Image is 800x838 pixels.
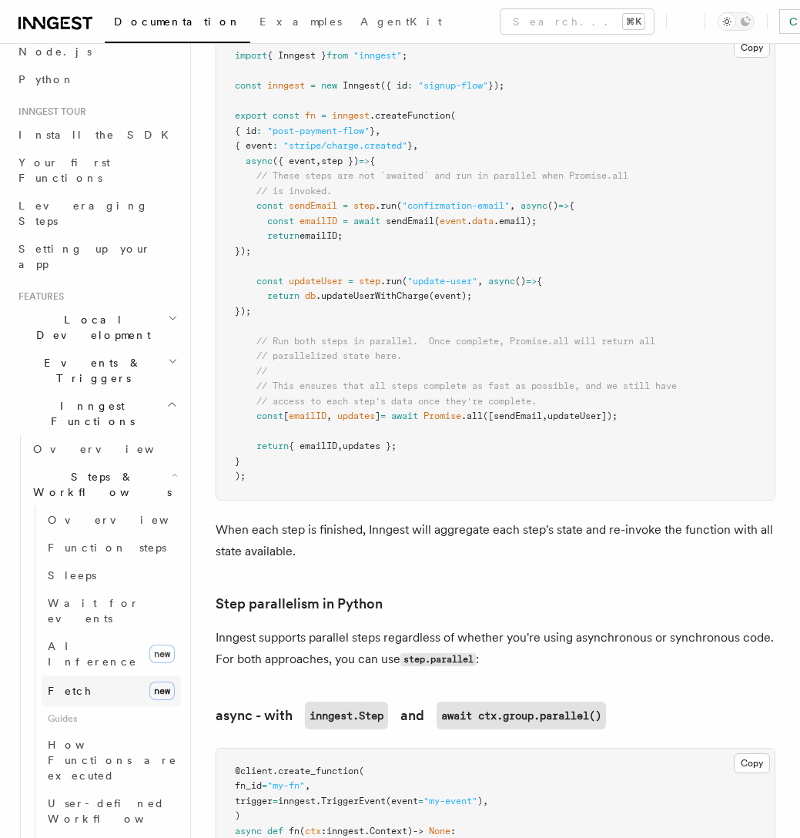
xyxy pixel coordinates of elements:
span: inngest [332,110,370,121]
span: updateUser [289,276,343,287]
span: return [267,230,300,241]
span: Node.js [18,45,92,58]
span: -> [413,826,423,836]
span: trigger [235,796,273,806]
span: inngest [326,826,364,836]
a: Documentation [105,5,250,43]
span: updateUser]); [547,411,618,421]
span: : [407,80,413,91]
span: .all [461,411,483,421]
span: from [326,50,348,61]
span: AgentKit [360,15,442,28]
span: } [407,140,413,151]
span: => [558,200,569,211]
span: . [273,766,278,776]
span: const [235,80,262,91]
span: Features [12,290,64,303]
span: .run [375,200,397,211]
span: // is invoked. [256,186,332,196]
span: = [310,80,316,91]
span: new [321,80,337,91]
code: await ctx.group.parallel() [437,702,606,729]
span: fn [305,110,316,121]
span: new [149,682,175,700]
span: Sleeps [48,569,96,582]
span: // These steps are not `awaited` and run in parallel when Promise.all [256,170,628,181]
span: const [256,411,283,421]
span: } [235,456,240,467]
span: async [246,156,273,166]
span: . [467,216,472,226]
span: emailID [300,216,337,226]
span: TriggerEvent [321,796,386,806]
p: Inngest supports parallel steps regardless of whether you're using asynchronous or synchronous co... [216,627,775,671]
span: } [370,126,375,136]
span: const [267,216,294,226]
span: await [353,216,380,226]
a: Your first Functions [12,149,181,192]
span: , [326,411,332,421]
span: = [418,796,423,806]
span: }); [235,246,251,256]
span: updates }; [343,441,397,451]
span: emailID; [300,230,343,241]
span: // parallelized state here. [256,350,402,361]
span: .updateUserWithCharge [316,290,429,301]
span: ({ event [273,156,316,166]
span: ( [397,200,402,211]
span: .run [380,276,402,287]
button: Inngest Functions [12,392,181,435]
span: => [359,156,370,166]
span: "confirmation-email" [402,200,510,211]
span: Wait for events [48,597,139,625]
button: Local Development [12,306,181,349]
span: (event); [429,290,472,301]
code: inngest.Step [305,702,388,729]
span: export [235,110,267,121]
span: = [321,110,326,121]
span: { emailID [289,441,337,451]
span: { event [235,140,273,151]
button: Toggle dark mode [718,12,755,31]
span: Local Development [12,312,168,343]
span: ctx [305,826,321,836]
span: async [521,200,547,211]
span: Leveraging Steps [18,199,149,227]
span: import [235,50,267,61]
a: Step parallelism in Python [216,593,383,615]
a: Overview [42,506,181,534]
a: Fetchnew [42,675,181,706]
span: , [316,156,321,166]
span: ] [375,411,380,421]
span: const [256,200,283,211]
span: ; [402,50,407,61]
p: When each step is finished, Inngest will aggregate each step's state and re-invoke the function w... [216,519,775,562]
span: ([sendEmail [483,411,542,421]
span: .email); [494,216,537,226]
span: const [256,276,283,287]
a: Overview [27,435,181,463]
span: . [364,826,370,836]
span: ), [477,796,488,806]
span: sendEmail [289,200,337,211]
span: , [337,441,343,451]
span: { id [235,126,256,136]
span: fn_id [235,780,262,791]
span: // Run both steps in parallel. Once complete, Promise.all will return all [256,336,655,347]
span: db [305,290,316,301]
span: = [343,216,348,226]
span: { Inngest } [267,50,326,61]
span: Your first Functions [18,156,110,184]
span: ( [434,216,440,226]
span: "signup-flow" [418,80,488,91]
span: // access to each step's data once they're complete. [256,396,537,407]
span: Function steps [48,541,166,554]
span: inngest [267,80,305,91]
span: () [547,200,558,211]
span: ( [450,110,456,121]
span: Install the SDK [18,129,178,141]
span: { [569,200,574,211]
span: Python [18,73,75,85]
span: def [267,826,283,836]
span: step }) [321,156,359,166]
